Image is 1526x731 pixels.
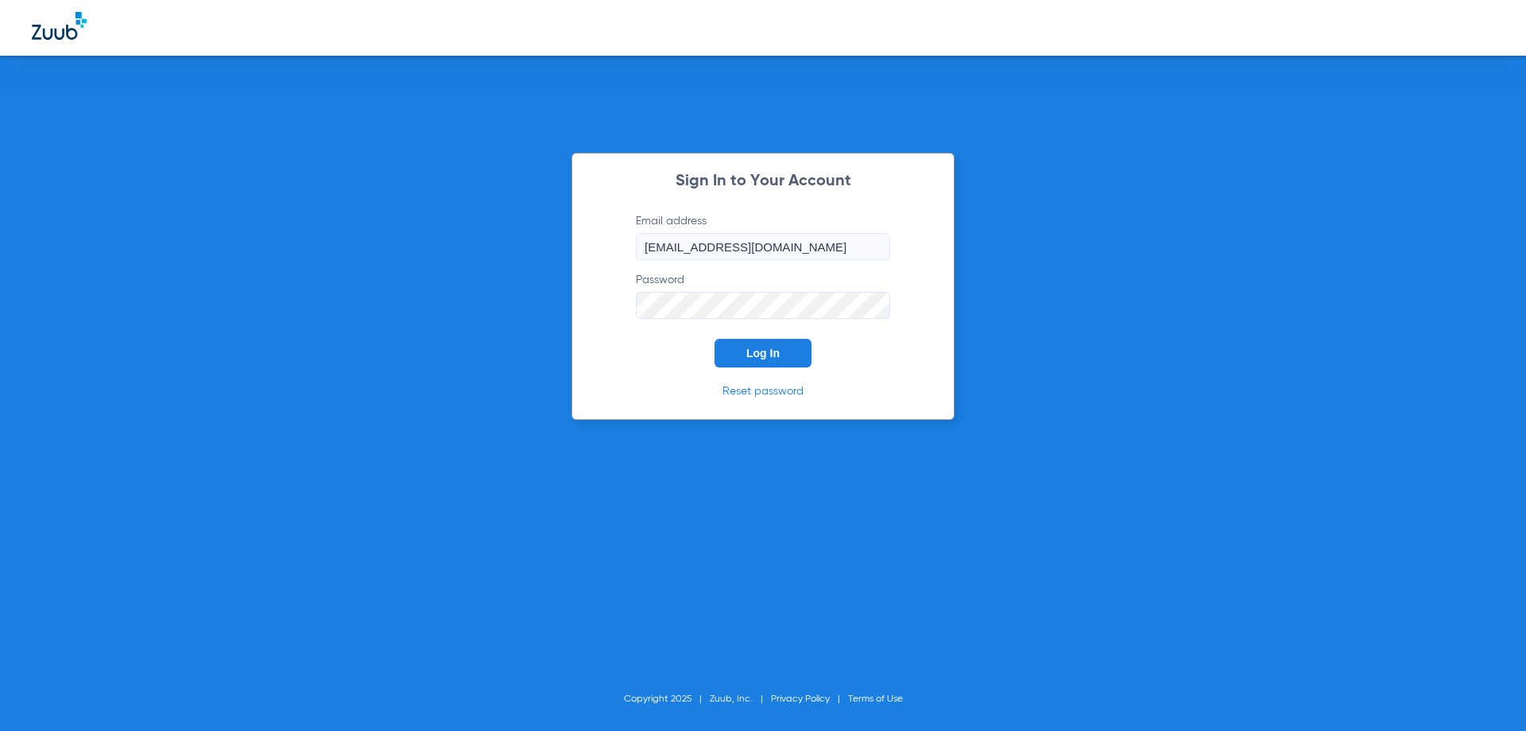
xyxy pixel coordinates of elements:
[612,173,914,189] h2: Sign In to Your Account
[636,213,890,260] label: Email address
[771,694,830,704] a: Privacy Policy
[710,691,771,707] li: Zuub, Inc.
[636,233,890,260] input: Email address
[636,292,890,319] input: Password
[746,347,780,360] span: Log In
[715,339,811,367] button: Log In
[624,691,710,707] li: Copyright 2025
[636,272,890,319] label: Password
[722,386,804,397] a: Reset password
[32,12,87,40] img: Zuub Logo
[848,694,903,704] a: Terms of Use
